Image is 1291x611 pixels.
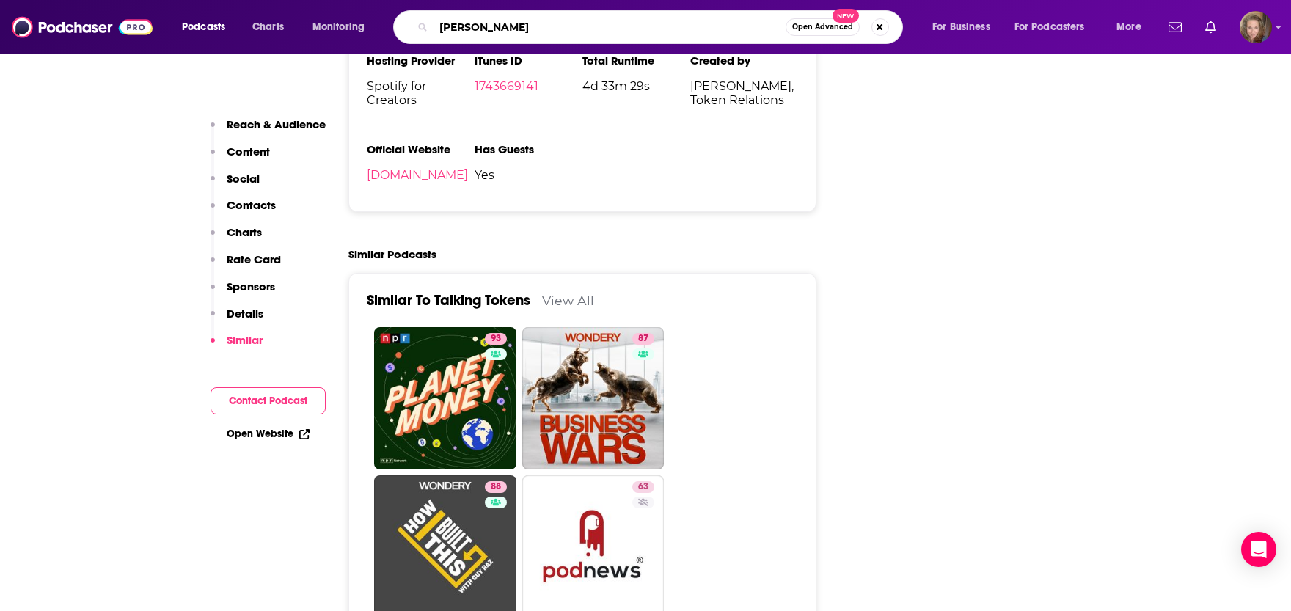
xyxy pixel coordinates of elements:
button: open menu [302,15,384,39]
input: Search podcasts, credits, & more... [434,15,786,39]
span: 4d 33m 29s [582,79,690,93]
p: Charts [227,225,262,239]
a: 93 [485,333,507,345]
button: Contacts [211,198,276,225]
span: For Business [932,17,990,37]
h3: iTunes ID [475,54,582,67]
h2: Similar Podcasts [348,247,436,261]
a: Open Website [227,428,310,440]
h3: Total Runtime [582,54,690,67]
a: [DOMAIN_NAME] [367,168,468,182]
p: Contacts [227,198,276,212]
span: 63 [638,480,648,494]
button: Content [211,144,270,172]
span: Monitoring [312,17,365,37]
div: Search podcasts, credits, & more... [407,10,917,44]
button: open menu [1005,15,1106,39]
a: 93 [374,327,516,469]
span: Podcasts [182,17,225,37]
p: Reach & Audience [227,117,326,131]
a: Charts [243,15,293,39]
button: Sponsors [211,279,275,307]
a: 63 [632,481,654,493]
h3: Official Website [367,142,475,156]
span: 87 [638,332,648,346]
span: New [833,9,859,23]
button: Open AdvancedNew [786,18,860,36]
p: Sponsors [227,279,275,293]
p: Rate Card [227,252,281,266]
p: Similar [227,333,263,347]
a: View All [542,293,594,308]
button: Rate Card [211,252,281,279]
h3: Hosting Provider [367,54,475,67]
span: Logged in as smcclure267 [1240,11,1272,43]
span: Yes [475,168,582,182]
a: Show notifications dropdown [1199,15,1222,40]
img: Podchaser - Follow, Share and Rate Podcasts [12,13,153,41]
h3: Created by [690,54,798,67]
span: 88 [491,480,501,494]
button: Reach & Audience [211,117,326,144]
div: Open Intercom Messenger [1241,532,1276,567]
a: 87 [632,333,654,345]
h3: Has Guests [475,142,582,156]
span: Charts [252,17,284,37]
button: Social [211,172,260,199]
img: User Profile [1240,11,1272,43]
button: open menu [922,15,1009,39]
a: 1743669141 [475,79,538,93]
span: 93 [491,332,501,346]
button: Show profile menu [1240,11,1272,43]
span: Open Advanced [792,23,853,31]
button: open menu [172,15,244,39]
p: Social [227,172,260,186]
a: Show notifications dropdown [1163,15,1188,40]
span: For Podcasters [1014,17,1085,37]
p: Content [227,144,270,158]
span: Spotify for Creators [367,79,475,107]
a: Similar To Talking Tokens [367,291,530,310]
button: Similar [211,333,263,360]
button: open menu [1106,15,1160,39]
a: 87 [522,327,665,469]
button: Charts [211,225,262,252]
button: Details [211,307,263,334]
span: More [1116,17,1141,37]
p: Details [227,307,263,321]
button: Contact Podcast [211,387,326,414]
span: [PERSON_NAME], Token Relations [690,79,798,107]
a: 88 [485,481,507,493]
